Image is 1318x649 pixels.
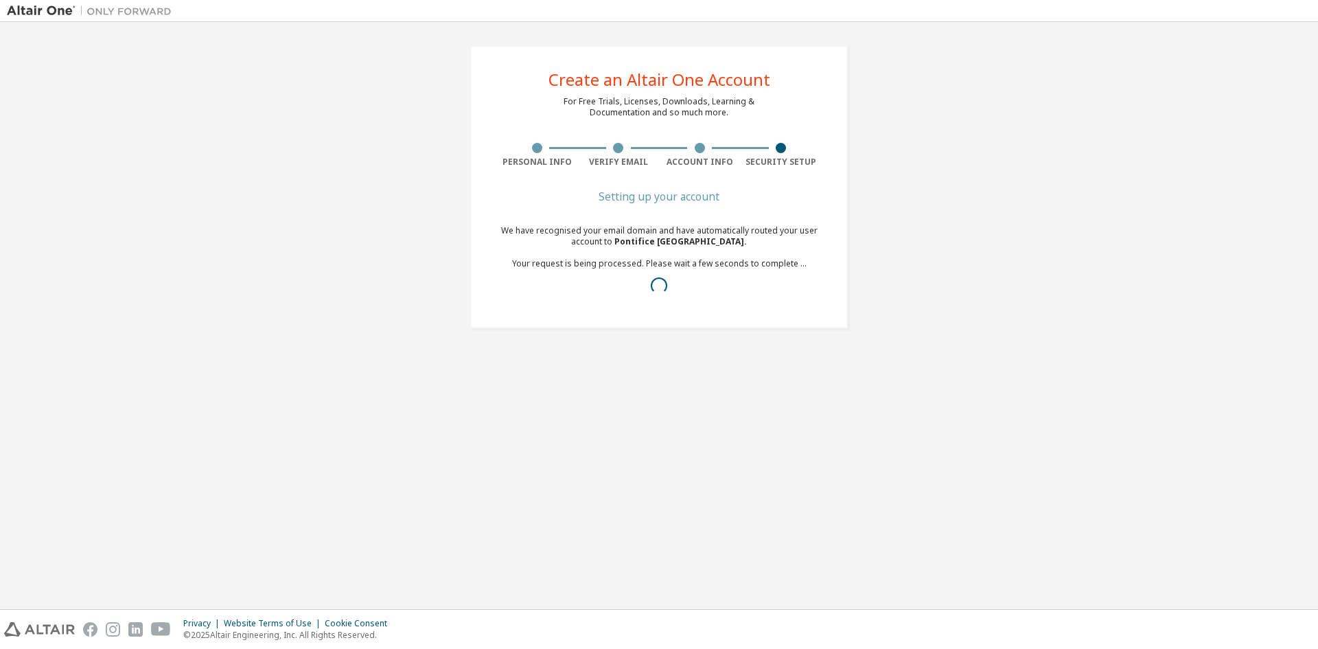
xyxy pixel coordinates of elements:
[496,157,578,168] div: Personal Info
[496,192,822,201] div: Setting up your account
[496,225,822,302] div: We have recognised your email domain and have automatically routed your user account to Your requ...
[659,157,741,168] div: Account Info
[183,629,395,641] p: © 2025 Altair Engineering, Inc. All Rights Reserved.
[106,622,120,637] img: instagram.svg
[7,4,178,18] img: Altair One
[4,622,75,637] img: altair_logo.svg
[564,96,754,118] div: For Free Trials, Licenses, Downloads, Learning & Documentation and so much more.
[325,618,395,629] div: Cookie Consent
[183,618,224,629] div: Privacy
[614,236,747,247] span: Pontifice [GEOGRAPHIC_DATA] .
[224,618,325,629] div: Website Terms of Use
[741,157,822,168] div: Security Setup
[128,622,143,637] img: linkedin.svg
[578,157,660,168] div: Verify Email
[151,622,171,637] img: youtube.svg
[548,71,770,88] div: Create an Altair One Account
[83,622,97,637] img: facebook.svg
